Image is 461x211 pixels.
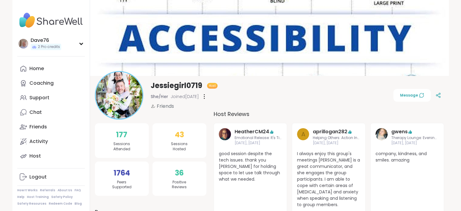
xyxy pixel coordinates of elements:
[114,168,130,179] span: 1764
[219,151,282,182] span: good session despite the tech issues. thank you [PERSON_NAME] for holding space to let use talk t...
[393,89,431,102] button: Message
[376,151,439,163] span: company, kindness, and smiles. amazing
[29,80,54,87] div: Coaching
[376,128,388,146] a: gwens
[313,135,360,141] span: Helping Others: Action Into Words
[17,195,25,199] a: Help
[29,153,41,159] div: Host
[17,90,85,105] a: Support
[209,83,216,88] span: Host
[17,170,85,184] a: Logout
[29,65,44,72] div: Home
[40,188,55,192] a: Referrals
[171,141,188,152] span: Sessions Hosted
[219,128,231,146] a: HeatherCM24
[151,94,168,100] span: She/Her
[49,202,72,206] a: Redeem Code
[58,188,72,192] a: About Us
[17,149,85,163] a: Host
[400,93,424,98] span: Message
[29,94,49,101] div: Support
[29,124,47,130] div: Friends
[17,76,85,90] a: Coaching
[17,61,85,76] a: Home
[113,141,130,152] span: Sessions Attended
[31,37,61,44] div: Dave76
[75,188,81,192] a: FAQ
[313,128,347,135] a: aprillogan282
[297,128,309,146] a: a
[112,180,132,190] span: Peers Supported
[17,120,85,134] a: Friends
[96,72,142,119] img: Jessiegirl0719
[29,174,47,180] div: Logout
[219,128,231,140] img: HeatherCM24
[157,103,174,110] span: Friends
[235,141,282,146] span: [DATE], [DATE]
[151,81,202,90] span: Jessiegirl0719
[17,105,85,120] a: Chat
[18,39,28,49] img: Dave76
[391,141,439,146] span: [DATE], [DATE]
[376,128,388,140] img: gwens
[301,130,305,139] span: a
[313,141,360,146] span: [DATE], [DATE]
[17,10,85,31] img: ShareWell Nav Logo
[29,138,48,145] div: Activity
[391,135,439,141] span: Therapy Lounge: Evening Support
[391,128,408,135] a: gwens
[51,195,73,199] a: Safety Policy
[38,44,60,49] span: 2 Pro credits
[116,129,127,140] span: 177
[235,135,282,141] span: Emotional Release: It's Time
[175,168,184,179] span: 36
[17,202,46,206] a: Safety Resources
[27,195,49,199] a: Host Training
[29,109,42,116] div: Chat
[171,94,199,100] span: Joined [DATE]
[172,180,187,190] span: Positive Reviews
[75,202,82,206] a: Blog
[297,151,360,208] span: I always enjoy this group's meetings [PERSON_NAME] is a great communicator, and she engages the g...
[17,188,38,192] a: How It Works
[175,129,184,140] span: 43
[17,134,85,149] a: Activity
[235,128,269,135] a: HeatherCM24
